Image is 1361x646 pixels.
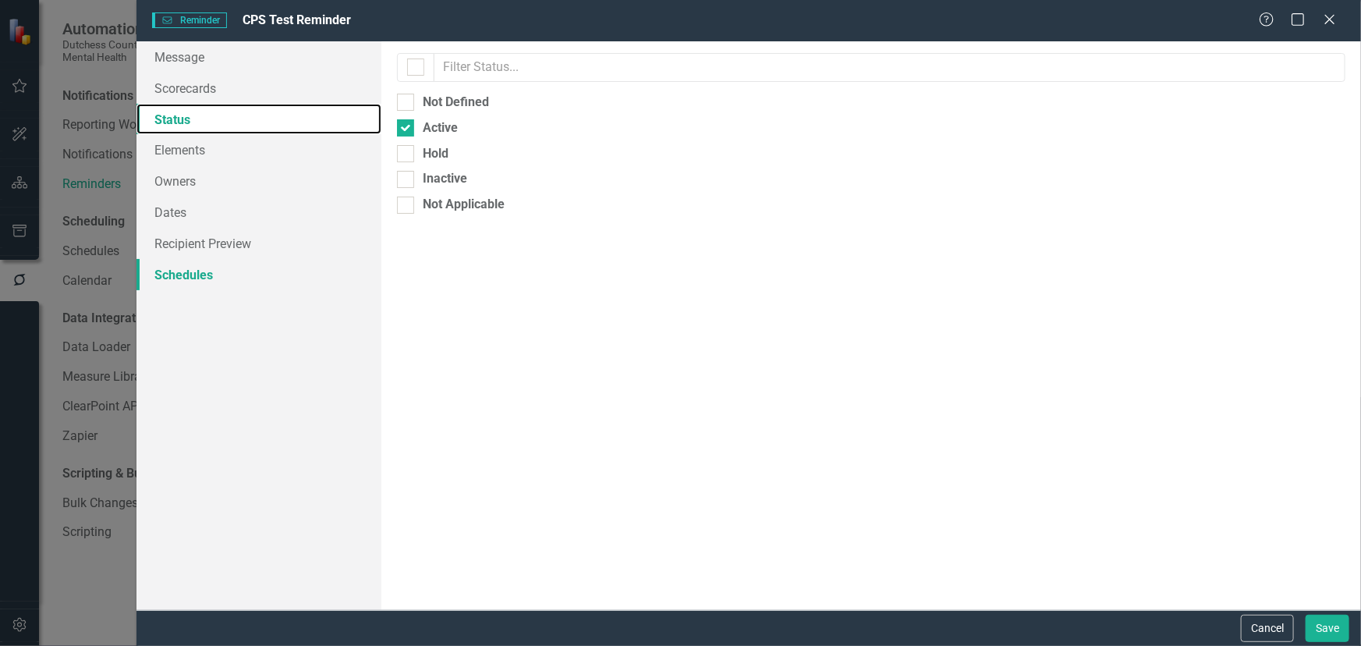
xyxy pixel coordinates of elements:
a: Status [136,104,381,135]
input: Filter Status... [434,53,1345,82]
span: Reminder [152,12,227,28]
a: Elements [136,134,381,165]
a: Message [136,41,381,73]
a: Scorecards [136,73,381,104]
div: Not Applicable [424,196,505,214]
button: Cancel [1241,615,1294,642]
div: Active [424,119,459,137]
a: Dates [136,197,381,228]
div: Inactive [424,170,468,188]
span: CPS Test Reminder [243,12,351,27]
button: Save [1306,615,1349,642]
a: Owners [136,165,381,197]
div: Hold [424,145,449,163]
div: Not Defined [424,94,490,112]
a: Recipient Preview [136,228,381,259]
a: Schedules [136,259,381,290]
